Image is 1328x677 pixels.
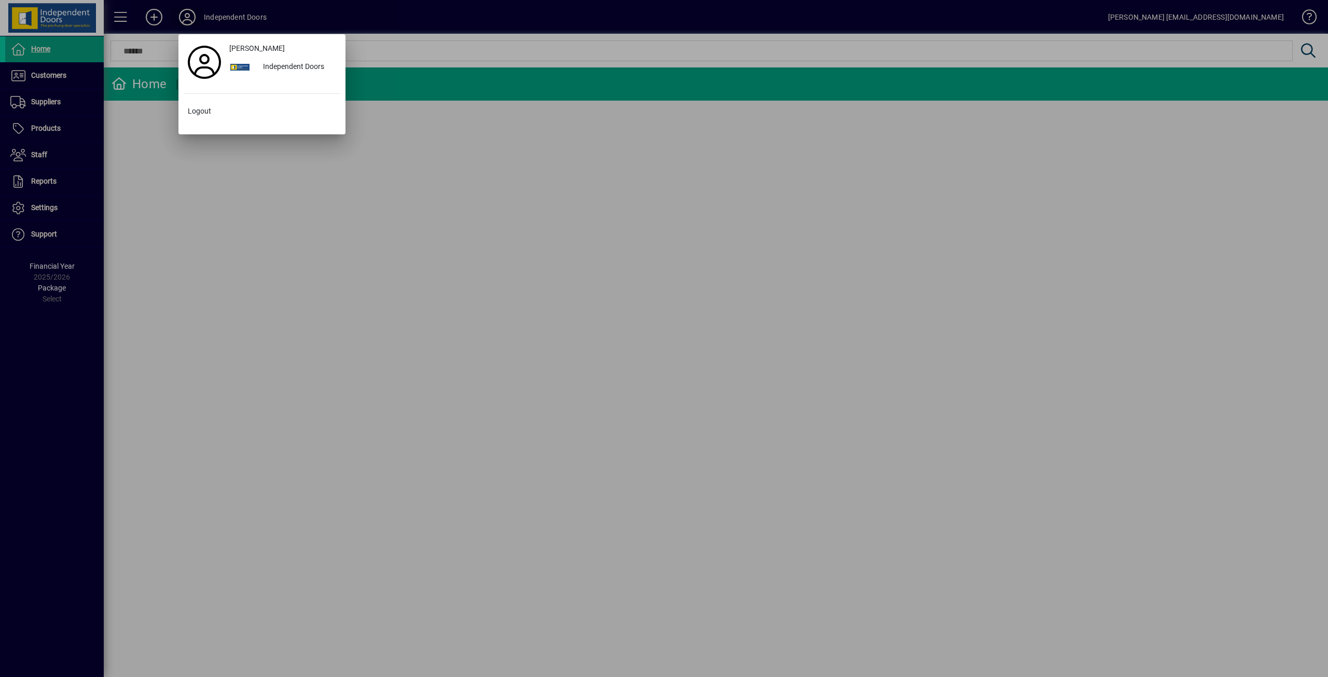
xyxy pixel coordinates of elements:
div: Independent Doors [255,58,340,77]
span: Logout [188,106,211,117]
span: [PERSON_NAME] [229,43,285,54]
button: Independent Doors [225,58,340,77]
a: Profile [184,53,225,72]
button: Logout [184,102,340,121]
a: [PERSON_NAME] [225,39,340,58]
